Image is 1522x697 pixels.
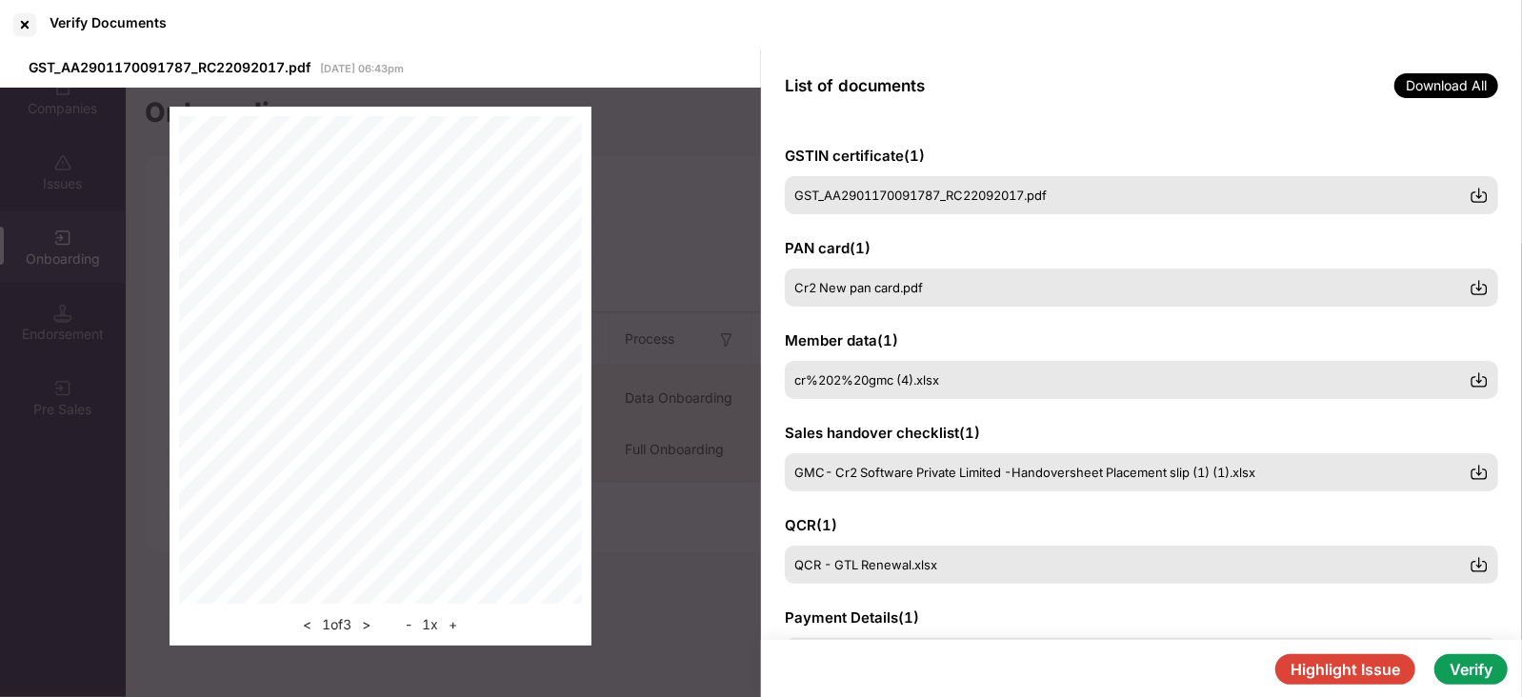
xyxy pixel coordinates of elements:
div: Verify Documents [50,14,167,30]
img: svg+xml;base64,PHN2ZyBpZD0iRG93bmxvYWQtMzJ4MzIiIHhtbG5zPSJodHRwOi8vd3d3LnczLm9yZy8yMDAwL3N2ZyIgd2... [1470,555,1489,574]
div: 1 of 3 [297,613,376,636]
div: 1 x [400,613,463,636]
span: cr%202%20gmc (4).xlsx [794,372,939,388]
button: - [400,613,417,636]
span: QCR ( 1 ) [785,516,837,534]
span: Download All [1394,73,1498,98]
span: GSTIN certificate ( 1 ) [785,147,925,165]
span: Member data ( 1 ) [785,331,898,349]
button: < [297,613,317,636]
button: Highlight Issue [1275,654,1415,685]
span: Sales handover checklist ( 1 ) [785,424,980,442]
img: svg+xml;base64,PHN2ZyBpZD0iRG93bmxvYWQtMzJ4MzIiIHhtbG5zPSJodHRwOi8vd3d3LnczLm9yZy8yMDAwL3N2ZyIgd2... [1470,278,1489,297]
button: > [356,613,376,636]
img: svg+xml;base64,PHN2ZyBpZD0iRG93bmxvYWQtMzJ4MzIiIHhtbG5zPSJodHRwOi8vd3d3LnczLm9yZy8yMDAwL3N2ZyIgd2... [1470,370,1489,389]
button: + [443,613,463,636]
span: PAN card ( 1 ) [785,239,871,257]
span: GST_AA2901170091787_RC22092017.pdf [29,59,310,75]
span: QCR - GTL Renewal.xlsx [794,557,937,572]
span: Payment Details ( 1 ) [785,608,919,627]
span: [DATE] 06:43pm [320,62,404,75]
img: svg+xml;base64,PHN2ZyBpZD0iRG93bmxvYWQtMzJ4MzIiIHhtbG5zPSJodHRwOi8vd3d3LnczLm9yZy8yMDAwL3N2ZyIgd2... [1470,186,1489,205]
span: GMC- Cr2 Software Private Limited -Handoversheet Placement slip (1) (1).xlsx [794,465,1255,480]
img: svg+xml;base64,PHN2ZyBpZD0iRG93bmxvYWQtMzJ4MzIiIHhtbG5zPSJodHRwOi8vd3d3LnczLm9yZy8yMDAwL3N2ZyIgd2... [1470,463,1489,482]
span: Cr2 New pan card.pdf [794,280,923,295]
button: Verify [1434,654,1508,685]
span: GST_AA2901170091787_RC22092017.pdf [794,188,1047,203]
span: List of documents [785,76,925,95]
